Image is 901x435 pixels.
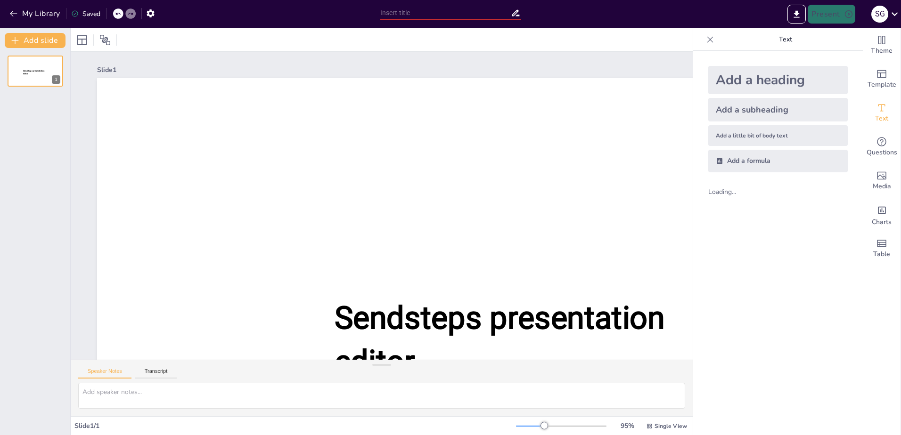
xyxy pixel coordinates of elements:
[616,421,639,430] div: 95 %
[71,9,100,18] div: Saved
[871,6,888,23] div: S G
[23,70,44,75] span: Sendsteps presentation editor
[74,421,516,430] div: Slide 1 / 1
[868,80,896,90] span: Template
[5,33,66,48] button: Add slide
[8,56,63,87] div: 1
[863,62,901,96] div: Add ready made slides
[655,422,687,430] span: Single View
[380,6,511,20] input: Insert title
[863,28,901,62] div: Change the overall theme
[871,46,893,56] span: Theme
[135,368,177,379] button: Transcript
[7,6,64,21] button: My Library
[708,150,848,172] div: Add a formula
[99,34,111,46] span: Position
[708,125,848,146] div: Add a little bit of body text
[52,75,60,84] div: 1
[872,217,892,227] span: Charts
[863,96,901,130] div: Add text boxes
[863,232,901,266] div: Add a table
[718,28,853,51] p: Text
[863,198,901,232] div: Add charts and graphs
[873,249,890,259] span: Table
[74,32,90,48] div: Layout
[708,187,752,196] div: Loading...
[873,181,891,192] span: Media
[863,164,901,198] div: Add images, graphics, shapes or video
[708,66,848,94] div: Add a heading
[808,5,855,24] button: Present
[335,299,665,380] span: Sendsteps presentation editor
[871,5,888,24] button: S G
[875,113,888,124] span: Text
[867,147,897,158] span: Questions
[787,5,806,24] button: Export to PowerPoint
[708,98,848,121] div: Add a subheading
[97,65,855,74] div: Slide 1
[863,130,901,164] div: Get real-time input from your audience
[78,368,131,379] button: Speaker Notes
